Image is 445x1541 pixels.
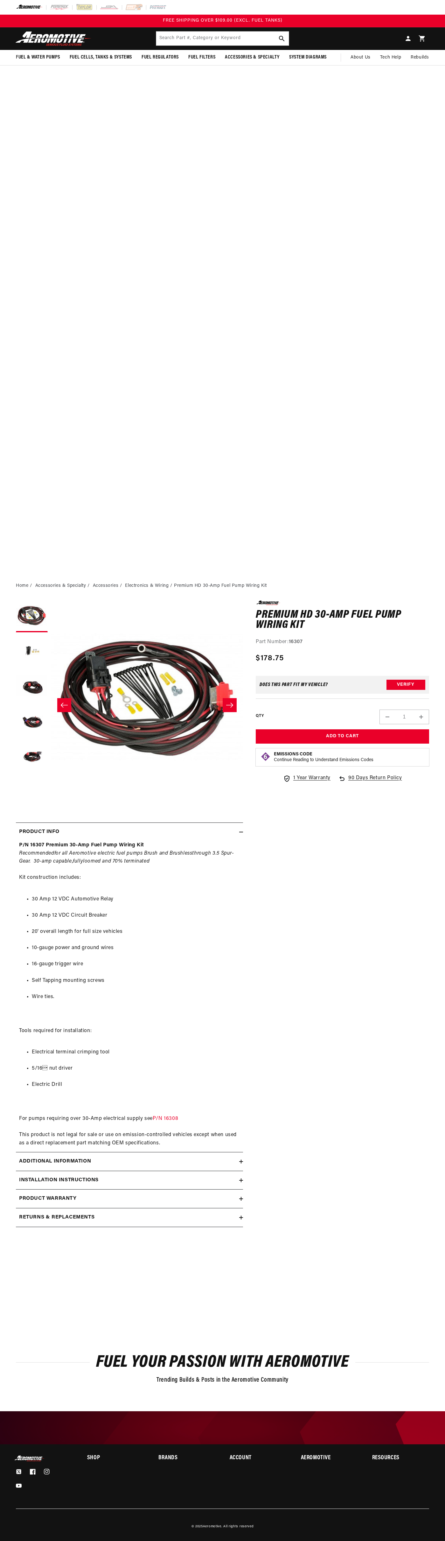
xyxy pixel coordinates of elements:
span: Accessories & Specialty [225,54,280,61]
summary: Fuel Cells, Tanks & Systems [65,50,137,65]
h1: Premium HD 30-Amp Fuel Pump Wiring Kit [256,610,429,630]
strong: 16307 [289,639,303,644]
nav: breadcrumbs [16,582,429,589]
summary: Aeromotive [301,1455,358,1461]
span: $178.75 [256,653,284,664]
span: Fuel Filters [188,54,215,61]
button: Load image 1 in gallery view [16,600,48,632]
summary: Fuel Filters [184,50,220,65]
img: Aeromotive [14,1455,45,1461]
summary: Installation Instructions [16,1171,243,1190]
li: Electrical terminal crimping tool [32,1048,240,1057]
button: Emissions CodeContinue Reading to Understand Emissions Codes [274,752,373,763]
summary: Accessories & Specialty [220,50,284,65]
li: 10-gauge power and ground wires [32,944,240,952]
label: QTY [256,713,264,719]
button: Load image 2 in gallery view [16,635,48,667]
div: , Kit construction includes: Tools required for installation: For pumps requiring over 30-Amp ele... [16,841,243,1147]
media-gallery: Gallery Viewer [16,600,243,810]
p: Continue Reading to Understand Emissions Codes [274,757,373,763]
summary: Account [230,1455,287,1461]
li: Self Tapping mounting screws [32,977,240,985]
a: Accessories [93,582,119,589]
a: 1 Year Warranty [283,774,330,782]
a: P/N 16308 [153,1116,178,1121]
span: Tech Help [380,54,401,61]
h2: Product Info [19,828,59,836]
summary: Fuel Regulators [137,50,184,65]
div: Part Number: [256,638,429,646]
summary: Additional information [16,1152,243,1171]
button: Add to Cart [256,729,429,744]
li: 16-gauge trigger wire [32,960,240,968]
img: Aeromotive [14,31,93,46]
summary: Shop [87,1455,144,1461]
img: Emissions code [261,752,271,762]
button: Verify [386,680,425,690]
summary: Product warranty [16,1190,243,1208]
button: Load image 4 in gallery view [16,705,48,737]
h2: Fuel Your Passion with Aeromotive [16,1355,429,1370]
strong: Emissions Code [274,752,312,757]
span: System Diagrams [289,54,327,61]
span: Rebuilds [411,54,429,61]
li: 30 Amp 12 VDC Circuit Breaker [32,912,240,920]
li: 30 Amp 12 VDC Automotive Relay [32,895,240,904]
em: for all Aeromotive electric fuel pumps Brush and Brushless [54,851,192,856]
button: Load image 3 in gallery view [16,670,48,702]
em: loomed and 70% terminated [83,859,149,864]
a: 90 Days Return Policy [338,774,402,789]
input: Search by Part Number, Category or Keyword [156,31,289,45]
li: Premium HD 30-Amp Fuel Pump Wiring Kit [174,582,267,589]
button: Slide right [223,698,237,712]
li: Wire ties. [32,993,240,1001]
a: About Us [346,50,375,65]
h2: Installation Instructions [19,1176,99,1184]
span: Fuel Regulators [142,54,179,61]
summary: Resources [372,1455,429,1461]
button: search button [275,31,289,45]
summary: System Diagrams [284,50,331,65]
summary: Rebuilds [406,50,434,65]
button: Slide left [57,698,71,712]
h2: Returns & replacements [19,1213,94,1222]
summary: Fuel & Water Pumps [11,50,65,65]
li: Accessories & Specialty [35,582,91,589]
span: About Us [351,55,371,60]
a: Electronics & Wiring [125,582,169,589]
summary: Returns & replacements [16,1208,243,1227]
button: Load image 5 in gallery view [16,740,48,772]
strong: P/N 16307 Premium 30-Amp Fuel Pump Wiring Kit [19,843,144,848]
a: Home [16,582,28,589]
summary: Product Info [16,823,243,841]
h2: Additional information [19,1157,91,1166]
small: All rights reserved [223,1525,254,1528]
small: © 2025 . [191,1525,222,1528]
summary: Brands [158,1455,215,1461]
summary: Tech Help [375,50,406,65]
span: 1 Year Warranty [293,774,330,782]
em: fully [73,859,83,864]
li: Electric Drill [32,1081,240,1089]
h2: Product warranty [19,1195,77,1203]
li: 5/16 nut driver [32,1065,240,1073]
span: Fuel Cells, Tanks & Systems [70,54,132,61]
li: 20' overall length for full size vehicles [32,928,240,936]
span: Trending Builds & Posts in the Aeromotive Community [156,1377,289,1383]
span: FREE SHIPPING OVER $109.00 (EXCL. FUEL TANKS) [163,18,282,23]
a: Aeromotive [203,1525,221,1528]
em: Recommended [19,851,54,856]
span: Fuel & Water Pumps [16,54,60,61]
div: Does This part fit My vehicle? [260,682,328,687]
span: 90 Days Return Policy [348,774,402,789]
